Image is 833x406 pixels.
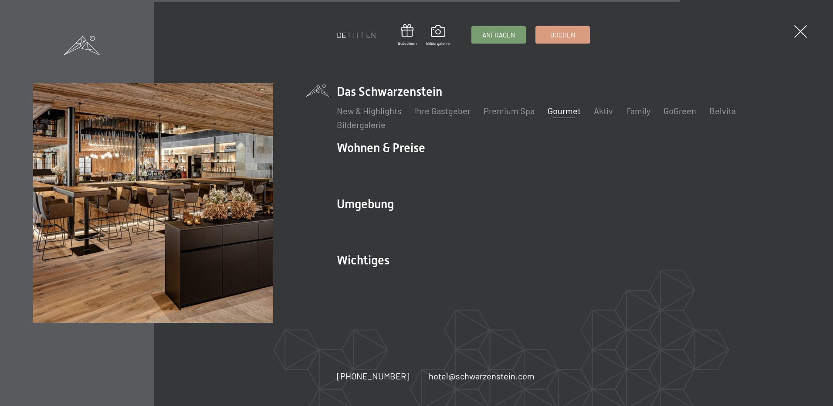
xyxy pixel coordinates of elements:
[484,105,535,116] a: Premium Spa
[664,105,696,116] a: GoGreen
[426,40,450,46] span: Bildergalerie
[337,105,402,116] a: New & Highlights
[337,370,410,382] a: [PHONE_NUMBER]
[536,27,589,43] a: Buchen
[337,119,386,130] a: Bildergalerie
[426,25,450,46] a: Bildergalerie
[398,24,416,46] a: Gutschein
[550,30,575,40] span: Buchen
[337,30,346,40] a: DE
[548,105,581,116] a: Gourmet
[594,105,613,116] a: Aktiv
[398,40,416,46] span: Gutschein
[709,105,736,116] a: Belvita
[472,27,525,43] a: Anfragen
[353,30,359,40] a: IT
[482,30,515,40] span: Anfragen
[626,105,650,116] a: Family
[337,371,410,381] span: [PHONE_NUMBER]
[429,370,535,382] a: hotel@schwarzenstein.com
[415,105,471,116] a: Ihre Gastgeber
[366,30,376,40] a: EN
